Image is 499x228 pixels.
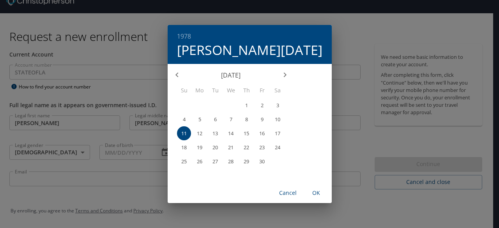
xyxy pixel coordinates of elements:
button: 2 [255,98,269,112]
p: 11 [181,131,187,136]
button: 1 [239,98,253,112]
p: 19 [197,145,202,150]
p: 26 [197,159,202,164]
p: 23 [259,145,265,150]
span: Cancel [279,188,297,198]
button: 23 [255,140,269,154]
button: 21 [224,140,238,154]
p: 6 [214,117,217,122]
button: 16 [255,126,269,140]
button: 17 [271,126,285,140]
p: 1 [245,103,248,108]
button: 12 [193,126,207,140]
p: 27 [212,159,218,164]
button: 7 [224,112,238,126]
p: 30 [259,159,265,164]
p: 25 [181,159,187,164]
p: 2 [261,103,264,108]
span: OK [307,188,326,198]
button: 13 [208,126,222,140]
p: 5 [198,117,201,122]
span: We [224,86,238,95]
p: 7 [230,117,232,122]
button: [PERSON_NAME][DATE] [177,42,322,58]
button: 9 [255,112,269,126]
p: 12 [197,131,202,136]
span: Tu [208,86,222,95]
p: 8 [245,117,248,122]
p: 16 [259,131,265,136]
button: 15 [239,126,253,140]
p: 21 [228,145,234,150]
button: 24 [271,140,285,154]
button: 27 [208,154,222,168]
button: 18 [177,140,191,154]
p: 9 [261,117,264,122]
button: 11 [177,126,191,140]
p: 18 [181,145,187,150]
span: Sa [271,86,285,95]
p: 28 [228,159,234,164]
button: 28 [224,154,238,168]
button: 14 [224,126,238,140]
button: 30 [255,154,269,168]
p: 4 [183,117,186,122]
button: 29 [239,154,253,168]
button: 25 [177,154,191,168]
span: Su [177,86,191,95]
p: 20 [212,145,218,150]
p: 14 [228,131,234,136]
p: 3 [276,103,279,108]
p: 29 [244,159,249,164]
p: 10 [275,117,280,122]
button: 10 [271,112,285,126]
button: 4 [177,112,191,126]
button: 1978 [177,31,191,42]
button: 22 [239,140,253,154]
p: 22 [244,145,249,150]
span: Fr [255,86,269,95]
p: 15 [244,131,249,136]
button: 20 [208,140,222,154]
button: Cancel [276,186,301,200]
p: 24 [275,145,280,150]
p: 17 [275,131,280,136]
button: 3 [271,98,285,112]
span: Mo [193,86,207,95]
span: Th [239,86,253,95]
button: 8 [239,112,253,126]
p: 13 [212,131,218,136]
button: 19 [193,140,207,154]
p: [DATE] [186,71,276,80]
button: 6 [208,112,222,126]
button: 26 [193,154,207,168]
button: OK [304,186,329,200]
button: 5 [193,112,207,126]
